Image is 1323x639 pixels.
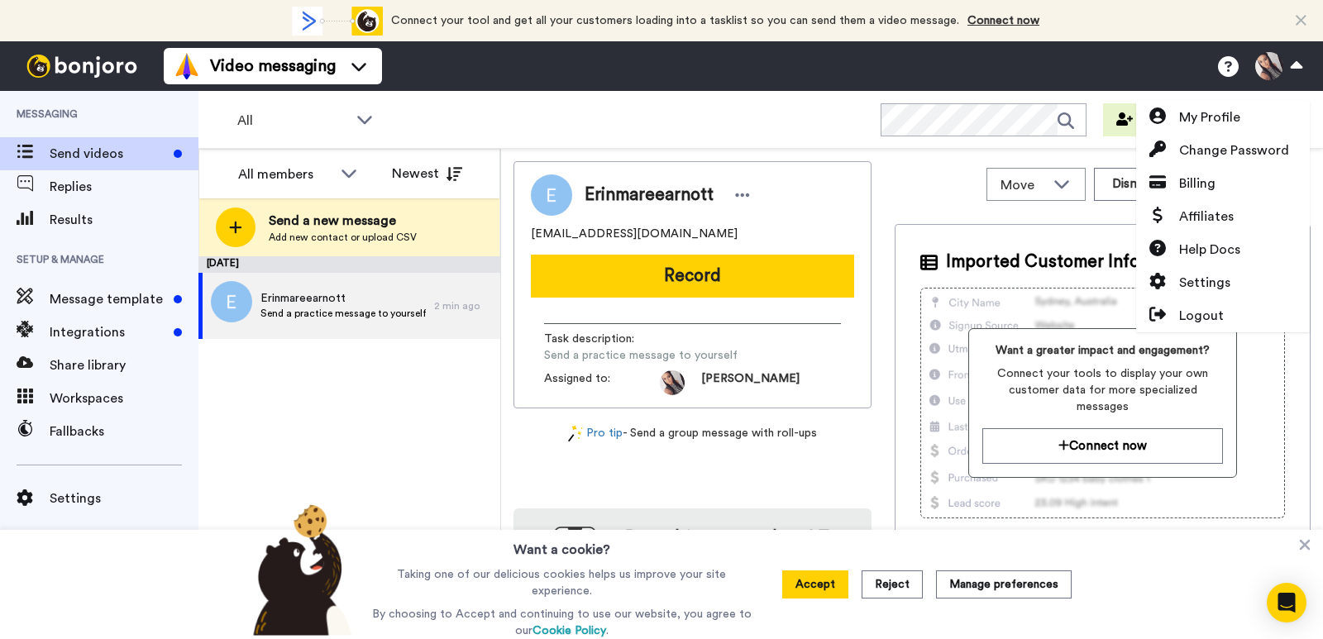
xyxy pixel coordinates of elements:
[1136,266,1310,299] a: Settings
[50,355,198,375] span: Share library
[1136,101,1310,134] a: My Profile
[1136,233,1310,266] a: Help Docs
[544,370,660,395] span: Assigned to:
[568,425,583,442] img: magic-wand.svg
[1001,175,1045,195] span: Move
[1267,583,1306,622] div: Open Intercom Messenger
[260,307,426,320] span: Send a practice message to yourself
[50,144,167,164] span: Send videos
[967,15,1039,26] a: Connect now
[50,289,167,309] span: Message template
[544,331,660,347] span: Task description :
[982,428,1223,464] button: Connect now
[1179,207,1234,227] span: Affiliates
[210,55,336,78] span: Video messaging
[1136,200,1310,233] a: Affiliates
[1136,134,1310,167] a: Change Password
[936,570,1072,598] button: Manage preferences
[1179,240,1240,260] span: Help Docs
[1103,103,1184,136] button: Invite
[533,625,606,637] a: Cookie Policy
[50,177,198,197] span: Replies
[368,606,756,639] p: By choosing to Accept and continuing to use our website, you agree to our .
[260,290,426,307] span: Erinmareearnott
[50,322,167,342] span: Integrations
[391,15,959,26] span: Connect your tool and get all your customers loading into a tasklist so you can send them a video...
[1136,167,1310,200] a: Billing
[513,530,610,560] h3: Want a cookie?
[1179,141,1289,160] span: Change Password
[238,503,361,636] img: bear-with-cookie.png
[613,525,855,571] h4: Record from your phone! Try our app [DATE]
[198,256,500,273] div: [DATE]
[513,425,872,442] div: - Send a group message with roll-ups
[544,347,738,364] span: Send a practice message to yourself
[238,165,332,184] div: All members
[20,55,144,78] img: bj-logo-header-white.svg
[368,566,756,599] p: Taking one of our delicious cookies helps us improve your site experience.
[50,210,198,230] span: Results
[434,299,492,312] div: 2 min ago
[1179,306,1224,326] span: Logout
[531,226,738,242] span: [EMAIL_ADDRESS][DOMAIN_NAME]
[50,389,198,408] span: Workspaces
[862,570,923,598] button: Reject
[585,183,714,207] span: Erinmareearnott
[568,425,623,442] a: Pro tip
[1179,273,1230,293] span: Settings
[174,53,200,79] img: vm-color.svg
[946,250,1139,274] span: Imported Customer Info
[531,174,572,216] img: Image of Erinmareearnott
[269,211,417,231] span: Send a new message
[50,489,198,508] span: Settings
[50,422,198,441] span: Fallbacks
[1094,168,1173,201] button: Dismiss
[292,7,383,36] div: animation
[1179,174,1216,193] span: Billing
[982,342,1223,359] span: Want a greater impact and engagement?
[237,111,348,131] span: All
[1136,299,1310,332] a: Logout
[531,255,854,298] button: Record
[660,370,685,395] img: ACg8ocJW5hmsrFVzZ5giITIHMQPI0Fre5S2zJjlJrkDxL4VHR05jFa49=s96-c
[380,157,475,190] button: Newest
[782,570,848,598] button: Accept
[982,365,1223,415] span: Connect your tools to display your own customer data for more specialized messages
[269,231,417,244] span: Add new contact or upload CSV
[1179,107,1240,127] span: My Profile
[701,370,800,395] span: [PERSON_NAME]
[530,527,596,616] img: download
[211,281,252,322] img: e.png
